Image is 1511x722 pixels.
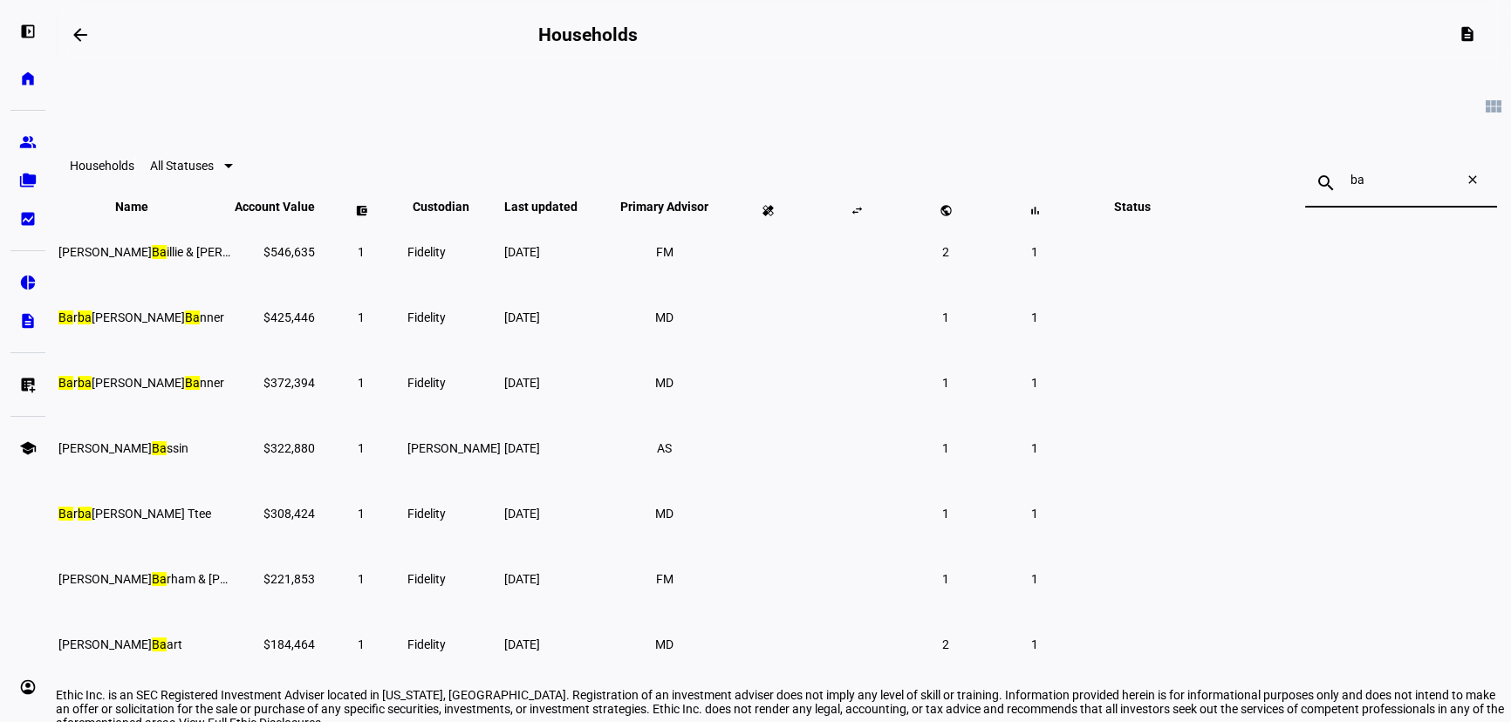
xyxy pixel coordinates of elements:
[234,612,316,676] td: $184,464
[58,310,73,324] mark: Ba
[19,172,37,189] eth-mat-symbol: folder_copy
[19,439,37,457] eth-mat-symbol: school
[58,507,211,521] span: <mark>Ba</mark>r<mark>ba</mark>ra J Cone Ttee
[942,310,949,324] span: 1
[234,547,316,610] td: $221,853
[58,245,321,259] span: Nancy L <mark>Ba</mark>illie & Joseph M <mark>Ba</mark>illie
[115,200,174,214] span: Name
[407,376,446,390] span: Fidelity
[1031,310,1038,324] span: 1
[413,200,496,214] span: Custodian
[70,159,134,173] eth-data-table-title: Households
[942,637,949,651] span: 2
[1031,507,1038,521] span: 1
[19,23,37,40] eth-mat-symbol: left_panel_open
[10,303,45,338] a: description
[358,637,365,651] span: 1
[358,441,365,455] span: 1
[10,61,45,96] a: home
[358,245,365,259] span: 1
[152,637,167,651] mark: Ba
[1031,637,1038,651] span: 1
[19,678,37,696] eth-mat-symbol: account_circle
[1305,173,1347,194] mat-icon: search
[504,507,540,521] span: [DATE]
[1101,200,1164,214] span: Status
[58,441,188,455] span: Edward L <mark>Ba</mark>ssin
[58,572,345,586] span: Leonard <mark>Ba</mark>rham & Shelly <mark>Ba</mark>rham
[407,245,446,259] span: Fidelity
[185,376,200,390] mark: Ba
[58,376,224,390] span: <mark>Ba</mark>r<mark>ba</mark>ra Freed <mark>Ba</mark>nner
[19,133,37,151] eth-mat-symbol: group
[504,376,540,390] span: [DATE]
[19,376,37,393] eth-mat-symbol: list_alt_add
[10,125,45,160] a: group
[407,572,446,586] span: Fidelity
[78,376,92,390] mark: ba
[358,376,365,390] span: 1
[1350,173,1452,187] input: Search
[152,441,167,455] mark: Ba
[19,210,37,228] eth-mat-symbol: bid_landscape
[649,629,680,660] li: MD
[407,637,446,651] span: Fidelity
[649,563,680,595] li: FM
[407,310,446,324] span: Fidelity
[19,70,37,87] eth-mat-symbol: home
[1031,572,1038,586] span: 1
[152,572,167,586] mark: Ba
[78,507,92,521] mark: ba
[504,245,540,259] span: [DATE]
[358,507,365,521] span: 1
[649,236,680,268] li: FM
[19,312,37,330] eth-mat-symbol: description
[504,441,540,455] span: [DATE]
[234,285,316,349] td: $425,446
[1458,25,1475,43] mat-icon: description
[504,310,540,324] span: [DATE]
[1031,441,1038,455] span: 1
[407,507,446,521] span: Fidelity
[234,351,316,414] td: $372,394
[58,507,73,521] mark: Ba
[58,310,224,324] span: <mark>Ba</mark>r<mark>ba</mark>ra Freed <mark>Ba</mark>nner
[1455,173,1497,194] mat-icon: close
[70,24,91,45] mat-icon: arrow_backwards
[10,201,45,236] a: bid_landscape
[58,637,182,651] span: Karen S <mark>Ba</mark>art
[538,24,637,45] h2: Households
[1483,96,1504,117] mat-icon: view_module
[10,265,45,300] a: pie_chart
[358,310,365,324] span: 1
[942,572,949,586] span: 1
[150,159,214,173] span: All Statuses
[942,507,949,521] span: 1
[607,200,721,214] span: Primary Advisor
[234,416,316,480] td: $322,880
[649,302,680,333] li: MD
[234,220,316,283] td: $546,635
[235,200,315,214] span: Account Value
[649,498,680,529] li: MD
[649,433,680,464] li: AS
[1031,376,1038,390] span: 1
[1031,245,1038,259] span: 1
[152,245,167,259] mark: Ba
[942,245,949,259] span: 2
[407,441,501,455] span: [PERSON_NAME]
[942,441,949,455] span: 1
[10,163,45,198] a: folder_copy
[942,376,949,390] span: 1
[649,367,680,398] li: MD
[185,310,200,324] mark: Ba
[58,376,73,390] mark: Ba
[78,310,92,324] mark: ba
[19,274,37,291] eth-mat-symbol: pie_chart
[504,572,540,586] span: [DATE]
[234,481,316,545] td: $308,424
[358,572,365,586] span: 1
[504,637,540,651] span: [DATE]
[504,200,604,214] span: Last updated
